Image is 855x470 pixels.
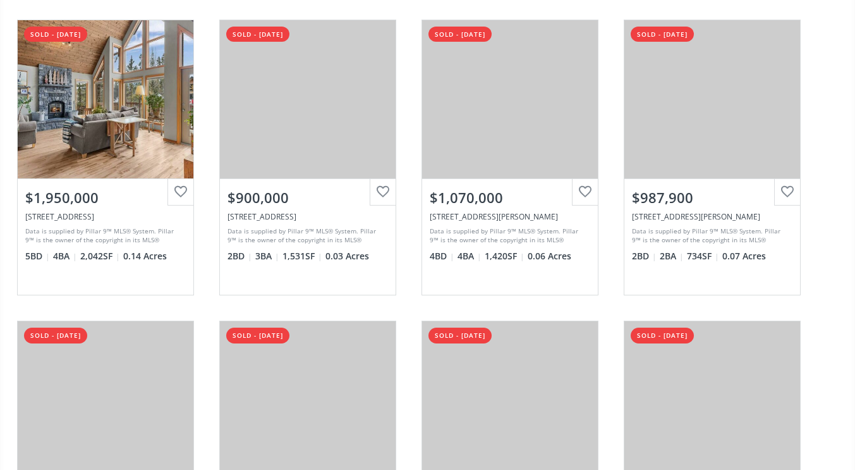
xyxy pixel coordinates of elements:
div: $1,070,000 [430,188,590,207]
span: 2 BD [227,250,252,263]
span: 1,531 SF [282,250,322,263]
div: 85 Dyrgas Gate #302, Canmore, AB T1W3L1 [227,211,388,222]
a: sold - [DATE]$1,070,000[STREET_ADDRESS][PERSON_NAME]Data is supplied by Pillar 9™ MLS® System. Pi... [409,7,611,308]
span: 0.07 Acres [722,250,766,263]
span: 1,420 SF [485,250,525,263]
a: sold - [DATE]$987,900[STREET_ADDRESS][PERSON_NAME]Data is supplied by Pillar 9™ MLS® System. Pill... [611,7,813,308]
span: 4 BD [430,250,454,263]
span: 4 BA [53,250,77,263]
span: 0.06 Acres [528,250,571,263]
span: 3 BA [255,250,279,263]
div: Data is supplied by Pillar 9™ MLS® System. Pillar 9™ is the owner of the copyright in its MLS® Sy... [430,226,587,245]
div: $1,950,000 [25,188,186,207]
div: Data is supplied by Pillar 9™ MLS® System. Pillar 9™ is the owner of the copyright in its MLS® Sy... [227,226,385,245]
div: 260 Eagle Terrace Road, Canmore, AB T1W 3C7 [25,211,186,222]
span: 2 BA [660,250,684,263]
span: 734 SF [687,250,719,263]
div: $900,000 [227,188,388,207]
a: sold - [DATE]$1,950,000[STREET_ADDRESS]Data is supplied by Pillar 9™ MLS® System. Pillar 9™ is th... [4,7,207,308]
span: 0.14 Acres [123,250,167,263]
span: 5 BD [25,250,50,263]
div: Data is supplied by Pillar 9™ MLS® System. Pillar 9™ is the owner of the copyright in its MLS® Sy... [632,226,789,245]
div: $987,900 [632,188,792,207]
span: 2,042 SF [80,250,120,263]
div: Data is supplied by Pillar 9™ MLS® System. Pillar 9™ is the owner of the copyright in its MLS® Sy... [25,226,183,245]
span: 0.03 Acres [325,250,369,263]
span: 4 BA [458,250,482,263]
a: sold - [DATE]$900,000[STREET_ADDRESS]Data is supplied by Pillar 9™ MLS® System. Pillar 9™ is the ... [207,7,409,308]
div: 975 Wilson Way, Canmore, AB T1W2Y9 [632,211,792,222]
div: 109 Armstrong Place #902, Canmore, AB T1W 3L2 [430,211,590,222]
span: 2 BD [632,250,657,263]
